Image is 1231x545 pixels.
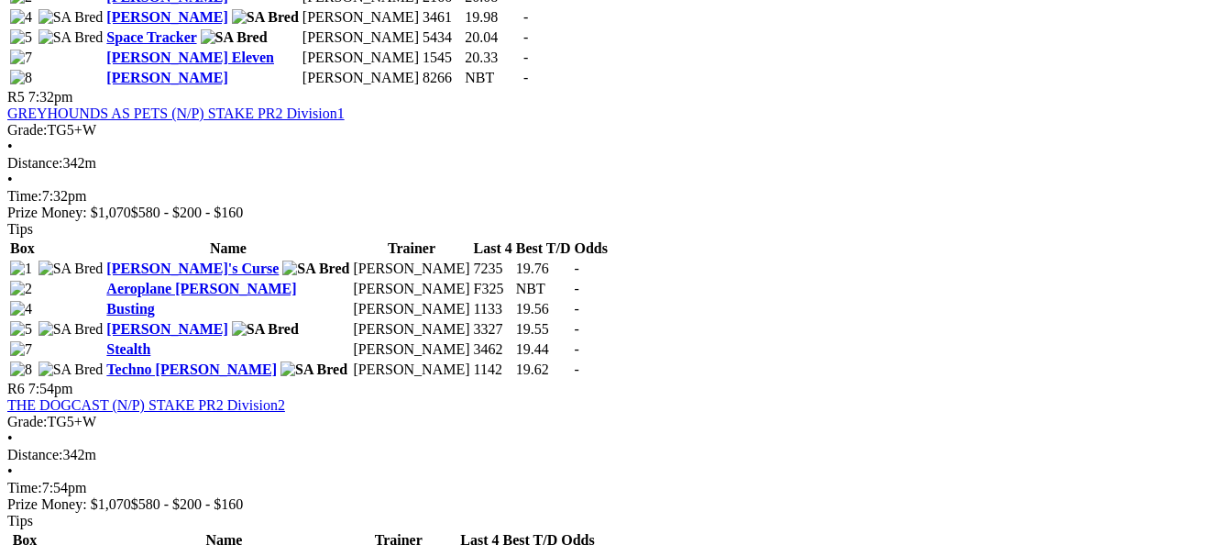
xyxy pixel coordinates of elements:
[574,321,578,337] span: -
[352,340,470,359] td: [PERSON_NAME]
[38,29,104,46] img: SA Bred
[422,69,462,87] td: 8266
[515,320,572,339] td: 19.55
[473,239,513,258] th: Last 4
[422,49,462,67] td: 1545
[7,447,1224,463] div: 342m
[473,340,513,359] td: 3462
[523,70,528,85] span: -
[302,8,420,27] td: [PERSON_NAME]
[473,361,513,379] td: 1142
[7,447,62,462] span: Distance:
[352,320,470,339] td: [PERSON_NAME]
[106,361,277,377] a: Techno [PERSON_NAME]
[7,172,13,187] span: •
[464,28,521,47] td: 20.04
[302,28,420,47] td: [PERSON_NAME]
[7,463,13,479] span: •
[280,361,347,378] img: SA Bred
[515,280,572,298] td: NBT
[106,70,227,85] a: [PERSON_NAME]
[515,239,572,258] th: Best T/D
[10,29,32,46] img: 5
[352,300,470,318] td: [PERSON_NAME]
[523,29,528,45] span: -
[515,260,572,278] td: 19.76
[10,281,32,297] img: 2
[515,340,572,359] td: 19.44
[464,49,521,67] td: 20.33
[282,261,349,277] img: SA Bred
[7,188,1224,205] div: 7:32pm
[574,261,578,276] span: -
[106,281,296,296] a: Aeroplane [PERSON_NAME]
[352,280,470,298] td: [PERSON_NAME]
[105,239,350,258] th: Name
[302,49,420,67] td: [PERSON_NAME]
[7,397,285,413] a: THE DOGCAST (N/P) STAKE PR2 Division2
[7,139,13,154] span: •
[7,122,48,138] span: Grade:
[7,155,62,171] span: Distance:
[523,50,528,65] span: -
[7,480,42,495] span: Time:
[464,8,521,27] td: 19.98
[473,320,513,339] td: 3327
[352,239,470,258] th: Trainer
[106,301,154,317] a: Busting
[106,50,274,65] a: [PERSON_NAME] Eleven
[38,321,104,338] img: SA Bred
[10,240,35,256] span: Box
[7,106,345,121] a: GREYHOUNDS AS PETS (N/P) STAKE PR2 Division1
[515,300,572,318] td: 19.56
[7,188,42,204] span: Time:
[106,29,196,45] a: Space Tracker
[38,261,104,277] img: SA Bred
[10,261,32,277] img: 1
[10,9,32,26] img: 4
[574,281,578,296] span: -
[7,480,1224,496] div: 7:54pm
[515,361,572,379] td: 19.62
[573,239,608,258] th: Odds
[10,341,32,358] img: 7
[422,8,462,27] td: 3461
[464,69,521,87] td: NBT
[473,260,513,278] td: 7235
[7,89,25,105] span: R5
[7,414,48,429] span: Grade:
[106,321,227,337] a: [PERSON_NAME]
[106,341,150,357] a: Stealth
[574,341,578,357] span: -
[7,155,1224,172] div: 342m
[473,300,513,318] td: 1133
[7,414,1224,430] div: TG5+W
[352,260,470,278] td: [PERSON_NAME]
[106,261,279,276] a: [PERSON_NAME]'s Curse
[10,321,32,338] img: 5
[10,361,32,378] img: 8
[7,430,13,446] span: •
[473,280,513,298] td: F325
[28,89,73,105] span: 7:32pm
[28,381,73,396] span: 7:54pm
[131,496,244,512] span: $580 - $200 - $160
[106,9,227,25] a: [PERSON_NAME]
[352,361,470,379] td: [PERSON_NAME]
[7,513,33,528] span: Tips
[523,9,528,25] span: -
[7,496,1224,513] div: Prize Money: $1,070
[574,301,578,317] span: -
[10,301,32,317] img: 4
[10,50,32,66] img: 7
[232,321,299,338] img: SA Bred
[422,28,462,47] td: 5434
[7,381,25,396] span: R6
[232,9,299,26] img: SA Bred
[201,29,268,46] img: SA Bred
[38,9,104,26] img: SA Bred
[10,70,32,86] img: 8
[7,221,33,237] span: Tips
[131,205,244,220] span: $580 - $200 - $160
[574,361,578,377] span: -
